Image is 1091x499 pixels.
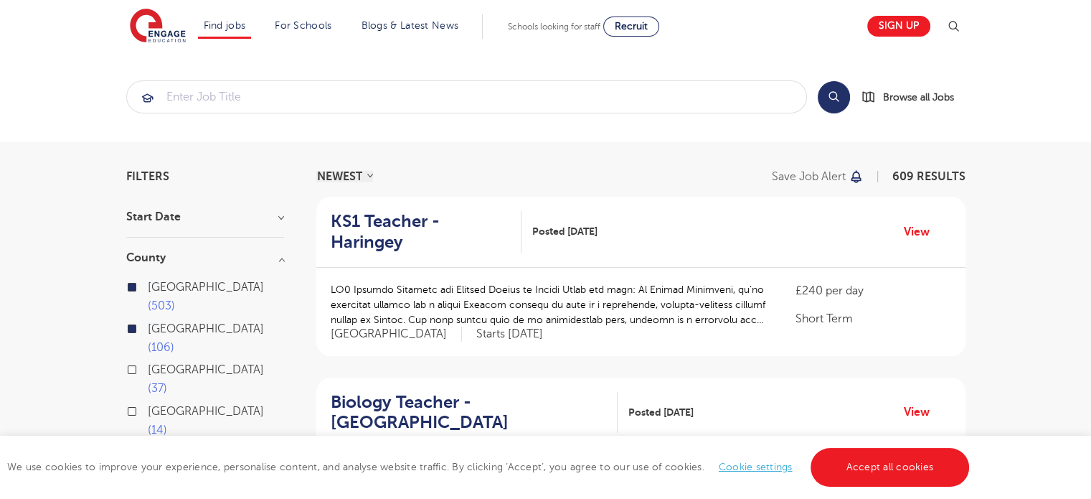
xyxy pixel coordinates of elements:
p: Starts [DATE] [476,327,543,342]
img: Engage Education [130,9,186,45]
span: 106 [148,341,174,354]
span: Recruit [615,21,648,32]
p: Short Term [795,310,950,327]
input: [GEOGRAPHIC_DATA] 106 [148,322,157,332]
span: 14 [148,424,167,437]
span: Posted [DATE] [532,224,598,239]
div: Submit [126,80,807,113]
h3: Start Date [126,211,284,223]
span: Schools looking for staff [508,22,600,32]
a: Blogs & Latest News [362,20,459,31]
a: Accept all cookies [811,448,970,487]
span: 37 [148,382,167,395]
button: Search [818,81,850,113]
a: Browse all Jobs [861,89,965,106]
span: [GEOGRAPHIC_DATA] [331,327,462,342]
span: Filters [126,171,169,182]
input: Submit [127,81,806,113]
input: [GEOGRAPHIC_DATA] 37 [148,363,157,373]
a: View [904,223,940,241]
a: For Schools [275,20,331,31]
span: [GEOGRAPHIC_DATA] [148,405,264,418]
p: Save job alert [772,171,846,182]
p: LO0 Ipsumdo Sitametc adi Elitsed Doeius te Incidi Utlab etd magn: Al Enimad Minimveni, qu’no exer... [331,282,768,327]
h3: County [126,252,284,264]
button: Save job alert [772,171,864,182]
span: 503 [148,299,175,312]
input: [GEOGRAPHIC_DATA] 503 [148,281,157,290]
a: Find jobs [204,20,246,31]
a: View [904,403,940,421]
a: Sign up [867,16,930,37]
h2: Biology Teacher - [GEOGRAPHIC_DATA] [331,392,606,434]
span: [GEOGRAPHIC_DATA] [148,322,264,335]
span: 609 RESULTS [892,170,965,183]
span: Browse all Jobs [883,89,954,106]
a: Recruit [603,17,659,37]
p: £240 per day [795,282,950,299]
h2: KS1 Teacher - Haringey [331,211,511,253]
input: [GEOGRAPHIC_DATA] 14 [148,405,157,414]
span: [GEOGRAPHIC_DATA] [148,281,264,294]
a: Biology Teacher - [GEOGRAPHIC_DATA] [331,392,618,434]
a: Cookie settings [719,462,793,472]
a: KS1 Teacher - Haringey [331,211,522,253]
span: Posted [DATE] [628,405,694,420]
span: We use cookies to improve your experience, personalise content, and analyse website traffic. By c... [7,462,973,472]
span: [GEOGRAPHIC_DATA] [148,363,264,376]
